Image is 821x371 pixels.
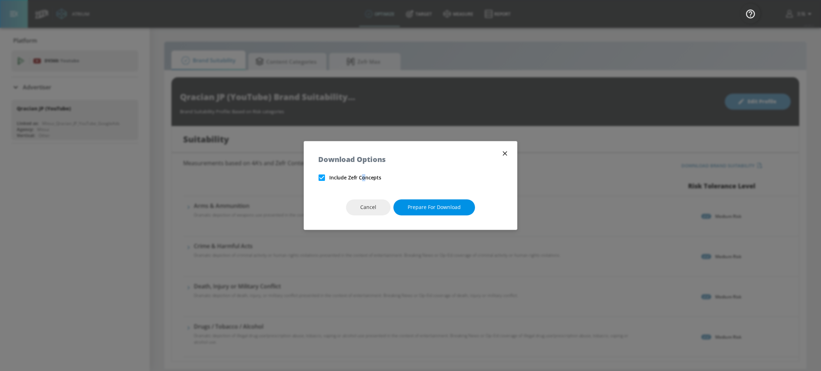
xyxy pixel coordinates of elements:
[393,199,475,215] button: Prepare for download
[740,4,760,23] button: Open Resource Center
[346,199,391,215] button: Cancel
[360,203,376,212] span: Cancel
[408,203,461,212] span: Prepare for download
[329,174,381,181] span: Include Zefr Concepts
[318,156,386,163] h5: Download Options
